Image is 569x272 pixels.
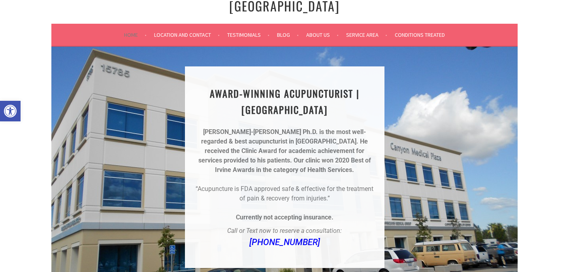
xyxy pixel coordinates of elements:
a: Home [124,30,147,40]
a: [PHONE_NUMBER] [249,237,320,247]
a: Testimonials [227,30,269,40]
a: Location and Contact [154,30,220,40]
a: Blog [277,30,299,40]
a: About Us [306,30,339,40]
strong: Currently not accepting insurance. [236,213,333,221]
p: “Acupuncture is FDA approved safe & effective for the treatment of pain & recovery from injuries.” [194,184,375,203]
a: Conditions Treated [395,30,445,40]
em: Call or Text now to reserve a consultation: [227,227,342,234]
strong: [PERSON_NAME]-[PERSON_NAME] Ph.D. is the most well-regarded & best acupuncturist in [GEOGRAPHIC_D... [201,128,366,145]
a: Service Area [346,30,387,40]
h1: AWARD-WINNING ACUPUNCTURIST | [GEOGRAPHIC_DATA] [194,85,375,118]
